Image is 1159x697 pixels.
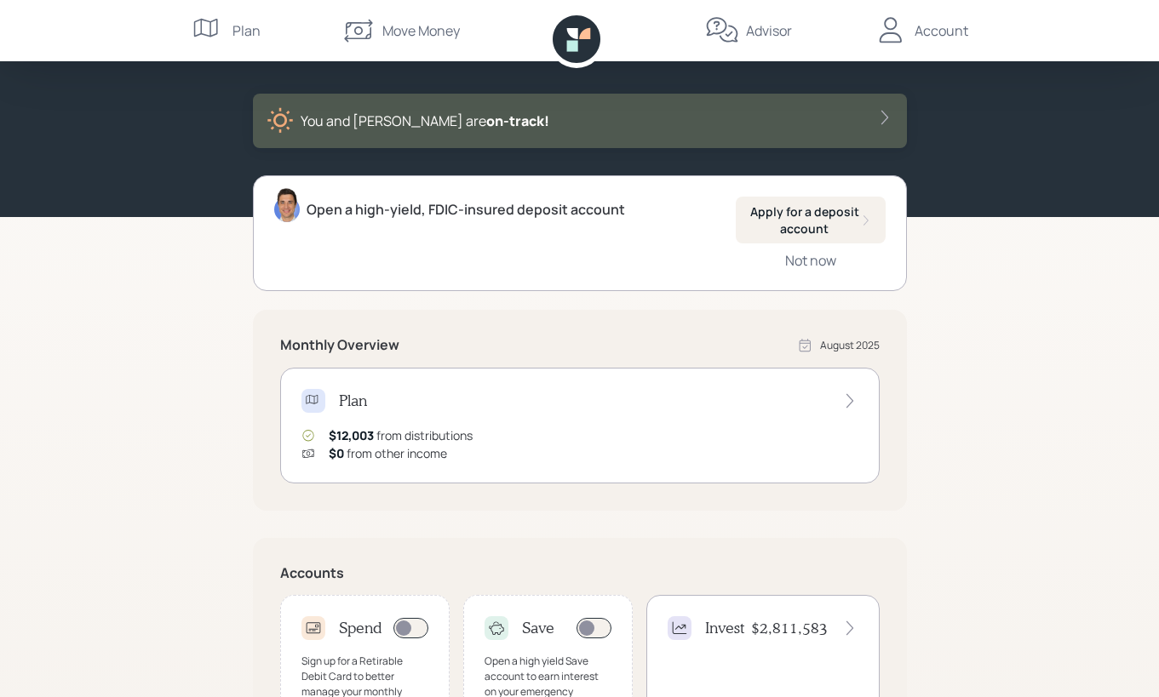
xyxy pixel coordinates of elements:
div: Open a high-yield, FDIC-insured deposit account [307,199,625,220]
h4: Spend [339,619,382,637]
span: on‑track! [486,111,549,130]
img: sunny-XHVQM73Q.digested.png [267,107,294,134]
h4: Invest [705,619,744,637]
div: from other income [329,444,447,462]
div: Account [915,20,968,41]
div: Advisor [746,20,792,41]
div: August 2025 [820,338,880,353]
div: Not now [785,251,836,270]
h5: Accounts [280,565,880,581]
h4: Save [522,619,554,637]
h4: $2,811,583 [751,619,828,637]
button: Apply for a deposit account [736,197,886,243]
div: Plan [232,20,261,41]
span: $12,003 [329,427,374,443]
img: tyler-end-headshot.png [274,188,300,222]
div: Move Money [382,20,460,41]
div: from distributions [329,426,473,444]
h5: Monthly Overview [280,337,399,353]
span: $0 [329,445,344,461]
h4: Plan [339,391,367,410]
div: You and [PERSON_NAME] are [301,111,549,131]
div: Apply for a deposit account [749,203,872,237]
